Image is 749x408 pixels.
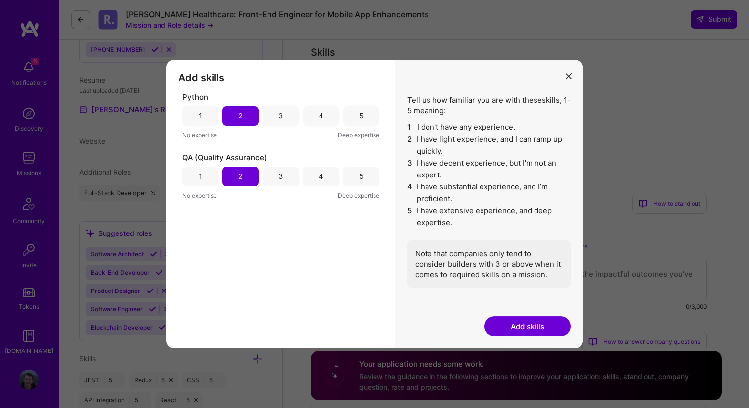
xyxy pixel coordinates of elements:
[182,152,267,163] span: QA (Quality Assurance)
[319,171,323,181] div: 4
[407,121,413,133] span: 1
[166,60,583,349] div: modal
[182,130,217,140] span: No expertise
[407,157,571,181] li: I have decent experience, but I'm not an expert.
[407,157,413,181] span: 3
[278,171,283,181] div: 3
[407,205,413,229] span: 5
[407,205,571,229] li: I have extensive experience, and deep expertise.
[238,171,243,181] div: 2
[359,111,364,121] div: 5
[182,92,208,102] span: Python
[238,111,243,121] div: 2
[484,316,571,336] button: Add skills
[566,73,572,79] i: icon Close
[407,121,571,133] li: I don't have any experience.
[178,72,383,84] h3: Add skills
[407,181,413,205] span: 4
[199,171,202,181] div: 1
[338,190,379,201] span: Deep expertise
[407,181,571,205] li: I have substantial experience, and I’m proficient.
[319,111,323,121] div: 4
[407,133,413,157] span: 2
[407,95,571,288] div: Tell us how familiar you are with these skills , 1-5 meaning:
[359,171,364,181] div: 5
[199,111,202,121] div: 1
[278,111,283,121] div: 3
[407,240,571,288] div: Note that companies only tend to consider builders with 3 or above when it comes to required skil...
[182,190,217,201] span: No expertise
[407,133,571,157] li: I have light experience, and I can ramp up quickly.
[338,130,379,140] span: Deep expertise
